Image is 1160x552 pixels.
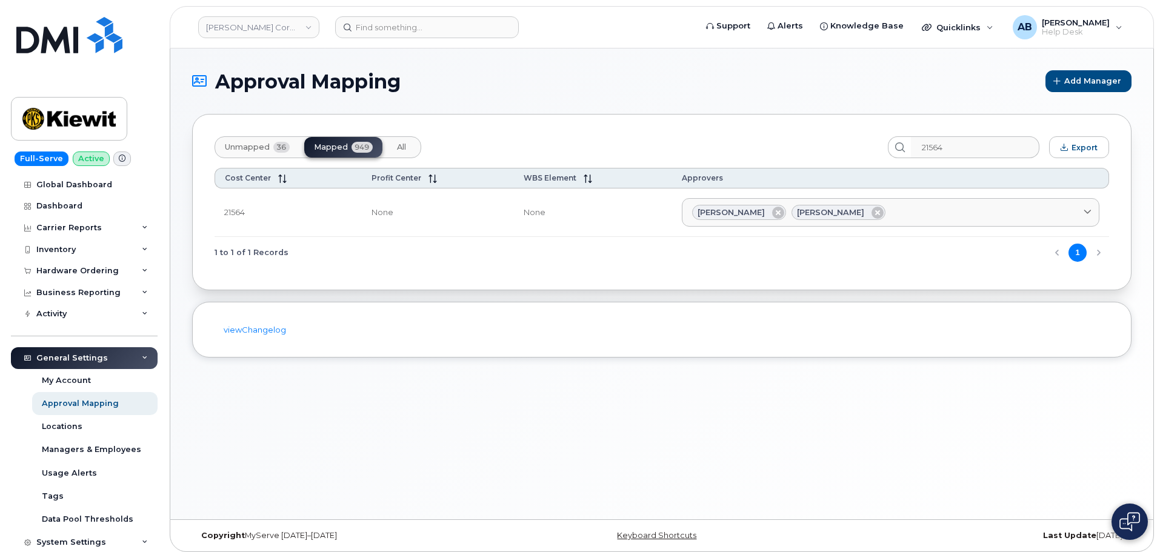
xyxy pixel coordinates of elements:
strong: Last Update [1043,531,1096,540]
span: [PERSON_NAME] [797,207,864,218]
button: Export [1049,136,1109,158]
span: Approvers [682,173,723,182]
strong: Copyright [201,531,245,540]
td: None [362,188,515,238]
td: None [514,188,672,238]
span: Unmapped [225,142,270,152]
span: 1 to 1 of 1 Records [215,244,288,262]
td: 21564 [215,188,362,238]
span: Add Manager [1064,75,1121,87]
div: MyServe [DATE]–[DATE] [192,531,505,540]
span: WBS Element [524,173,576,182]
span: Profit Center [372,173,421,182]
button: Add Manager [1045,70,1132,92]
span: [PERSON_NAME] [698,207,765,218]
div: [DATE] [818,531,1132,540]
span: All [397,142,406,152]
span: 36 [273,142,290,153]
a: viewChangelog [224,325,286,334]
button: Page 1 [1068,244,1087,262]
a: [PERSON_NAME][PERSON_NAME] [682,198,1099,227]
img: Open chat [1119,512,1140,531]
span: Export [1072,143,1098,152]
span: Approval Mapping [215,71,401,92]
span: Cost Center [225,173,271,182]
input: Search... [911,136,1039,158]
a: Keyboard Shortcuts [617,531,696,540]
